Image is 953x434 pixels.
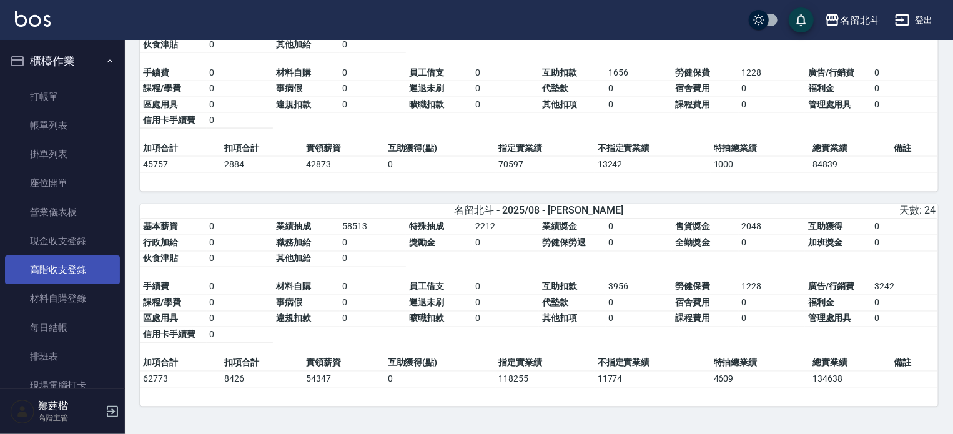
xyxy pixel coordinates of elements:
[739,65,806,81] td: 1228
[809,141,891,157] td: 總實業績
[809,371,891,387] td: 134638
[276,254,311,264] span: 其他加給
[473,219,540,235] td: 2212
[808,238,843,248] span: 加班獎金
[808,83,834,93] span: 福利金
[872,97,939,113] td: 0
[340,311,407,327] td: 0
[276,282,311,292] span: 材料自購
[542,238,586,248] span: 勞健保勞退
[606,219,673,235] td: 0
[606,65,673,81] td: 1656
[808,222,843,232] span: 互助獲得
[872,295,939,312] td: 0
[140,157,222,173] td: 45757
[675,67,710,77] span: 勞健保費
[5,82,120,111] a: 打帳單
[542,282,577,292] span: 互助扣款
[140,371,222,387] td: 62773
[5,284,120,313] a: 材料自購登錄
[542,99,577,109] span: 其他扣項
[385,371,496,387] td: 0
[872,219,939,235] td: 0
[207,295,274,312] td: 0
[10,399,35,424] img: Person
[143,67,169,77] span: 手續費
[5,198,120,227] a: 營業儀表板
[340,295,407,312] td: 0
[143,83,181,93] span: 課程/學費
[140,5,938,141] table: a dense table
[675,298,710,308] span: 宿舍費用
[207,112,274,129] td: 0
[606,311,673,327] td: 0
[207,279,274,295] td: 0
[140,141,222,157] td: 加項合計
[542,83,568,93] span: 代墊款
[38,400,102,412] h5: 鄭莛楷
[222,355,304,372] td: 扣項合計
[303,157,385,173] td: 42873
[5,111,120,140] a: 帳單列表
[143,222,178,232] span: 基本薪資
[207,81,274,97] td: 0
[473,81,540,97] td: 0
[473,235,540,252] td: 0
[595,157,711,173] td: 13242
[675,99,710,109] span: 課程費用
[409,238,435,248] span: 獎勵金
[409,99,444,109] span: 曠職扣款
[595,371,711,387] td: 11774
[542,222,577,232] span: 業績獎金
[496,371,595,387] td: 118255
[891,141,938,157] td: 備註
[872,65,939,81] td: 0
[542,313,577,323] span: 其他扣項
[891,355,938,372] td: 備註
[303,141,385,157] td: 實領薪資
[675,222,710,232] span: 售貨獎金
[5,227,120,255] a: 現金收支登錄
[409,67,444,77] span: 員工借支
[340,81,407,97] td: 0
[473,295,540,312] td: 0
[143,330,195,340] span: 信用卡手續費
[143,282,169,292] span: 手續費
[808,313,852,323] span: 管理處用具
[5,371,120,400] a: 現場電腦打卡
[890,9,938,32] button: 登出
[143,115,195,125] span: 信用卡手續費
[674,205,936,218] div: 天數: 24
[222,371,304,387] td: 8426
[207,235,274,252] td: 0
[5,255,120,284] a: 高階收支登錄
[496,355,595,372] td: 指定實業績
[455,205,624,218] span: 名留北斗 - 2025/08 - [PERSON_NAME]
[276,313,311,323] span: 違規扣款
[711,355,809,372] td: 特抽總業績
[15,11,51,27] img: Logo
[808,298,834,308] span: 福利金
[303,355,385,372] td: 實領薪資
[606,235,673,252] td: 0
[473,279,540,295] td: 0
[5,342,120,371] a: 排班表
[340,37,407,53] td: 0
[207,327,274,343] td: 0
[340,251,407,267] td: 0
[872,235,939,252] td: 0
[143,298,181,308] span: 課程/學費
[143,238,178,248] span: 行政加給
[143,99,178,109] span: 區處用具
[872,279,939,295] td: 3242
[340,65,407,81] td: 0
[809,355,891,372] td: 總實業績
[340,219,407,235] td: 58513
[409,282,444,292] span: 員工借支
[840,12,880,28] div: 名留北斗
[739,219,806,235] td: 2048
[473,65,540,81] td: 0
[711,141,809,157] td: 特抽總業績
[606,81,673,97] td: 0
[207,251,274,267] td: 0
